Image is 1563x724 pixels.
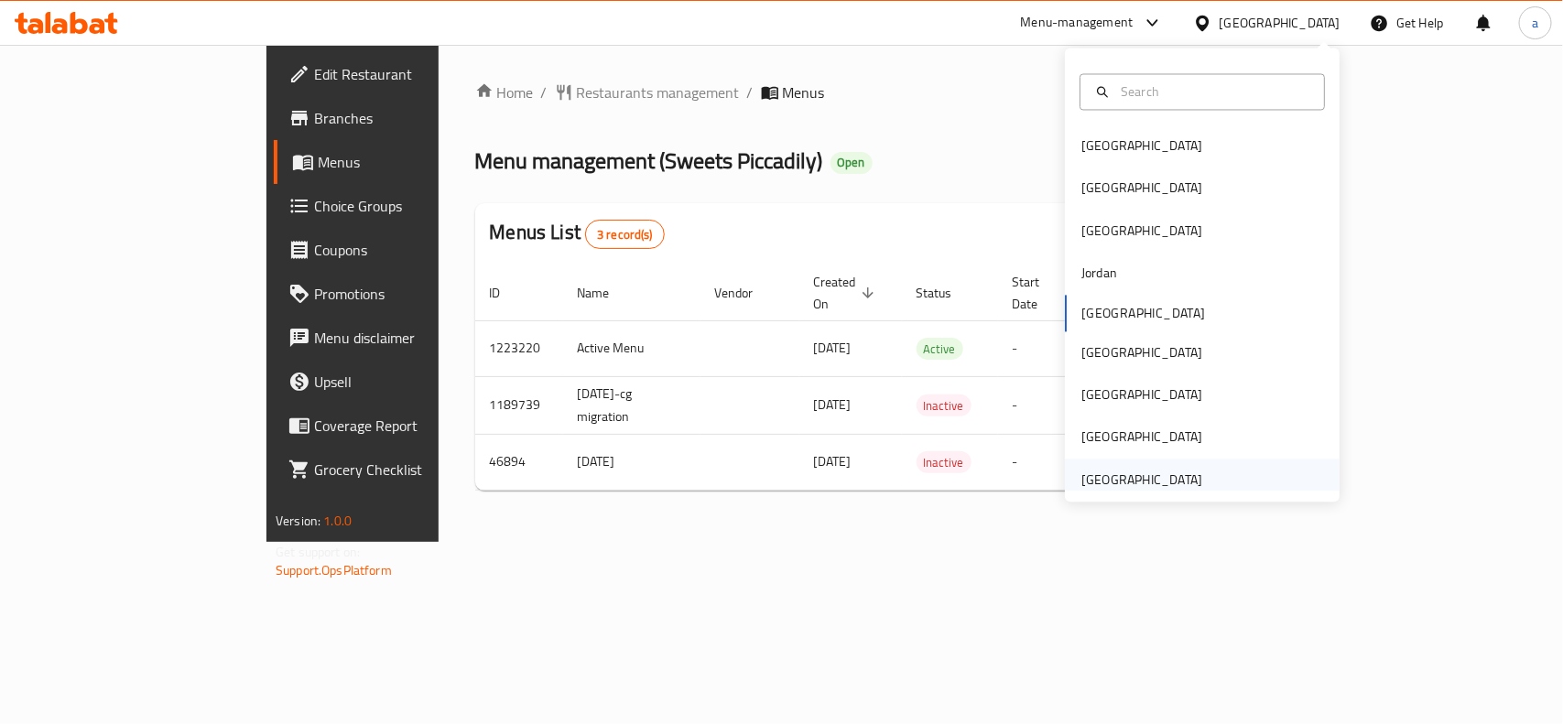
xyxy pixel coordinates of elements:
span: Edit Restaurant [314,63,513,85]
a: Branches [274,96,527,140]
div: [GEOGRAPHIC_DATA] [1081,221,1202,241]
span: Grocery Checklist [314,459,513,481]
div: Total records count [585,220,665,249]
td: - [998,376,1086,434]
span: Status [917,282,976,304]
a: Menus [274,140,527,184]
a: Menu disclaimer [274,316,527,360]
div: [GEOGRAPHIC_DATA] [1081,385,1202,405]
span: Inactive [917,452,971,473]
a: Support.OpsPlatform [276,558,392,582]
span: Menus [318,151,513,173]
table: enhanced table [475,265,1385,491]
span: Get support on: [276,540,360,564]
a: Upsell [274,360,527,404]
span: Menu management ( Sweets Piccadily ) [475,140,823,181]
a: Promotions [274,272,527,316]
span: Inactive [917,395,971,416]
span: 3 record(s) [586,226,664,243]
td: - [998,434,1086,490]
div: [GEOGRAPHIC_DATA] [1081,136,1202,157]
a: Coupons [274,228,527,272]
div: Jordan [1081,264,1117,284]
span: Open [830,155,873,170]
div: [GEOGRAPHIC_DATA] [1081,470,1202,490]
td: [DATE] [563,434,700,490]
div: [GEOGRAPHIC_DATA] [1081,427,1202,448]
div: [GEOGRAPHIC_DATA] [1081,342,1202,362]
span: Menu disclaimer [314,327,513,349]
span: Restaurants management [577,81,740,103]
td: - [998,320,1086,376]
div: [GEOGRAPHIC_DATA] [1081,178,1202,199]
span: [DATE] [814,449,852,473]
span: Promotions [314,283,513,305]
span: 1.0.0 [323,509,352,533]
span: Version: [276,509,320,533]
span: Created On [814,271,880,315]
span: Upsell [314,371,513,393]
span: Name [578,282,634,304]
span: Vendor [715,282,777,304]
li: / [541,81,548,103]
div: Menu-management [1021,12,1134,34]
span: Coupons [314,239,513,261]
div: Open [830,152,873,174]
div: [GEOGRAPHIC_DATA] [1220,13,1340,33]
td: Active Menu [563,320,700,376]
span: [DATE] [814,336,852,360]
span: Menus [783,81,825,103]
td: [DATE]-cg migration [563,376,700,434]
a: Edit Restaurant [274,52,527,96]
span: Coverage Report [314,415,513,437]
div: Active [917,338,963,360]
span: Active [917,339,963,360]
span: ID [490,282,525,304]
span: [DATE] [814,393,852,416]
span: a [1532,13,1538,33]
span: Start Date [1013,271,1064,315]
div: Inactive [917,451,971,473]
a: Grocery Checklist [274,448,527,492]
input: Search [1113,81,1313,102]
nav: breadcrumb [475,81,1260,103]
li: / [747,81,754,103]
a: Choice Groups [274,184,527,228]
h2: Menus List [490,219,665,249]
span: Choice Groups [314,195,513,217]
div: Inactive [917,394,971,416]
span: Branches [314,107,513,129]
a: Coverage Report [274,404,527,448]
a: Restaurants management [555,81,740,103]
